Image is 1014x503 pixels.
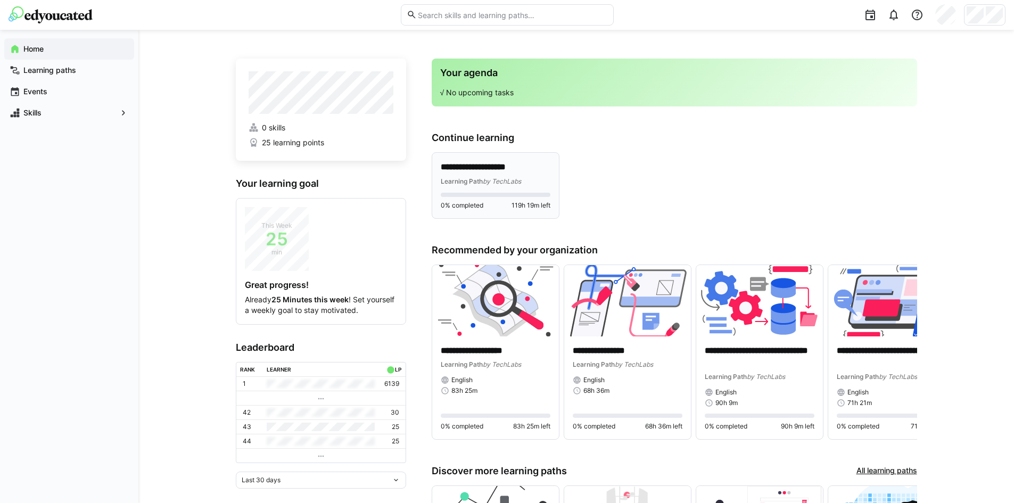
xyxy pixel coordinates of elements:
[262,137,324,148] span: 25 learning points
[573,422,615,431] span: 0% completed
[236,178,406,189] h3: Your learning goal
[696,265,823,336] img: image
[271,295,349,304] strong: 25 Minutes this week
[911,422,946,431] span: 71h 21m left
[249,122,393,133] a: 0 skills
[715,399,738,407] span: 90h 9m
[837,422,879,431] span: 0% completed
[645,422,682,431] span: 68h 36m left
[747,373,785,381] span: by TechLabs
[483,177,521,185] span: by TechLabs
[242,476,281,484] span: Last 30 days
[243,380,246,388] p: 1
[243,408,251,417] p: 42
[513,422,550,431] span: 83h 25m left
[245,279,397,290] h4: Great progress!
[395,366,401,373] div: LP
[236,342,406,353] h3: Leaderboard
[451,376,473,384] span: English
[837,373,879,381] span: Learning Path
[856,465,917,477] a: All learning paths
[828,265,955,336] img: image
[512,201,550,210] span: 119h 19m left
[705,373,747,381] span: Learning Path
[243,437,251,446] p: 44
[781,422,814,431] span: 90h 9m left
[879,373,917,381] span: by TechLabs
[441,201,483,210] span: 0% completed
[432,244,917,256] h3: Recommended by your organization
[847,388,869,397] span: English
[451,386,477,395] span: 83h 25m
[715,388,737,397] span: English
[245,294,397,316] p: Already ! Set yourself a weekly goal to stay motivated.
[391,408,399,417] p: 30
[705,422,747,431] span: 0% completed
[432,132,917,144] h3: Continue learning
[483,360,521,368] span: by TechLabs
[583,386,609,395] span: 68h 36m
[440,87,909,98] p: √ No upcoming tasks
[432,265,559,336] img: image
[583,376,605,384] span: English
[441,177,483,185] span: Learning Path
[441,422,483,431] span: 0% completed
[440,67,909,79] h3: Your agenda
[243,423,251,431] p: 43
[392,423,399,431] p: 25
[392,437,399,446] p: 25
[847,399,872,407] span: 71h 21m
[262,122,285,133] span: 0 skills
[384,380,399,388] p: 6139
[267,366,291,373] div: Learner
[240,366,255,373] div: Rank
[417,10,607,20] input: Search skills and learning paths…
[615,360,653,368] span: by TechLabs
[441,360,483,368] span: Learning Path
[564,265,691,336] img: image
[432,465,567,477] h3: Discover more learning paths
[573,360,615,368] span: Learning Path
